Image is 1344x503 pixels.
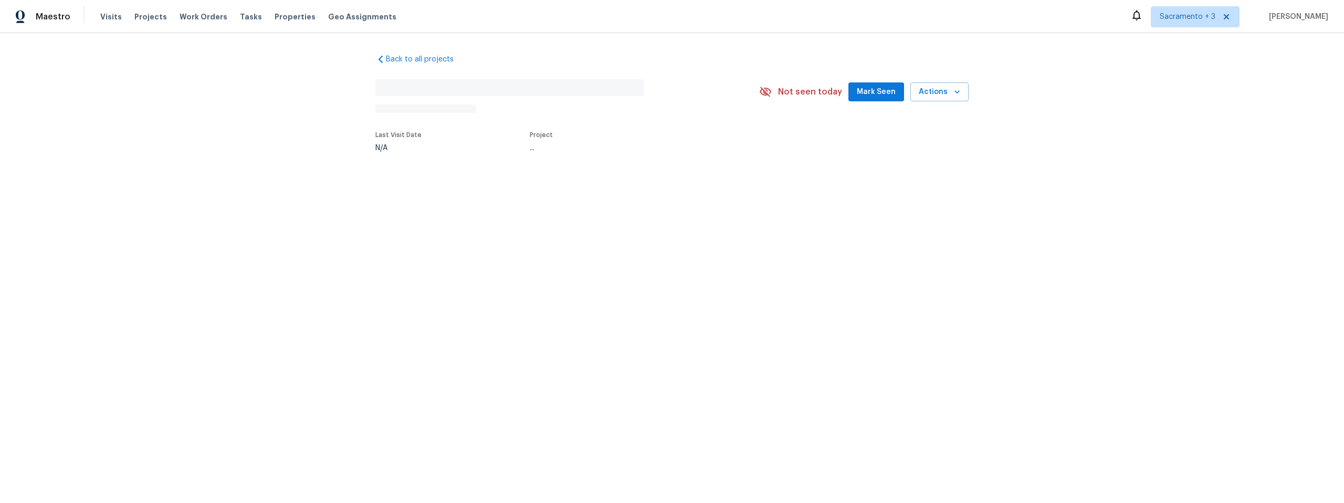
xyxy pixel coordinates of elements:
[36,12,70,22] span: Maestro
[1160,12,1215,22] span: Sacramento + 3
[180,12,227,22] span: Work Orders
[778,87,842,97] span: Not seen today
[919,86,960,99] span: Actions
[857,86,896,99] span: Mark Seen
[134,12,167,22] span: Projects
[375,132,422,138] span: Last Visit Date
[375,144,422,152] div: N/A
[240,13,262,20] span: Tasks
[375,54,476,65] a: Back to all projects
[530,144,731,152] div: ...
[910,82,969,102] button: Actions
[1265,12,1328,22] span: [PERSON_NAME]
[848,82,904,102] button: Mark Seen
[328,12,396,22] span: Geo Assignments
[275,12,316,22] span: Properties
[530,132,553,138] span: Project
[100,12,122,22] span: Visits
